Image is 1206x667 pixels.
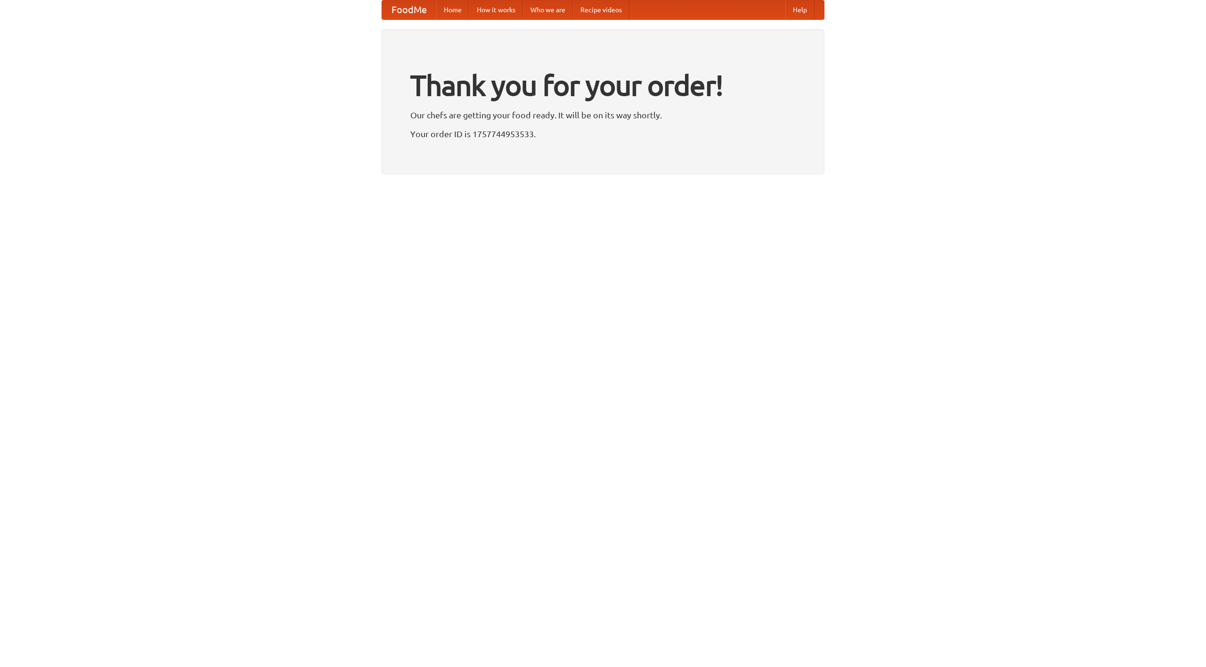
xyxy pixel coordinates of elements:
a: FoodMe [382,0,436,19]
p: Our chefs are getting your food ready. It will be on its way shortly. [410,108,796,122]
a: Who we are [523,0,573,19]
a: Home [436,0,469,19]
p: Your order ID is 1757744953533. [410,127,796,141]
a: Help [785,0,815,19]
a: How it works [469,0,523,19]
h1: Thank you for your order! [410,63,796,108]
a: Recipe videos [573,0,629,19]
